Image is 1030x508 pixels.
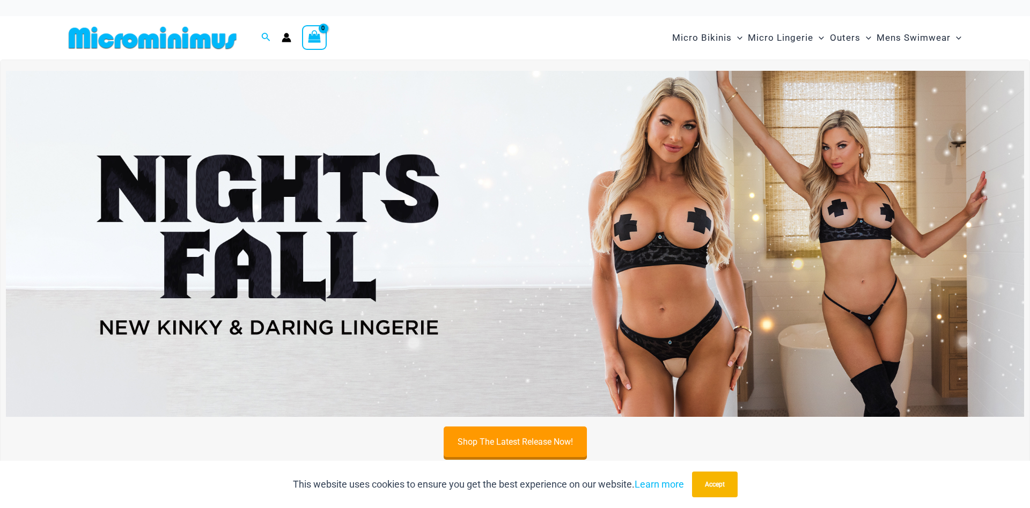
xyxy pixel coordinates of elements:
a: View Shopping Cart, empty [302,25,327,50]
span: Micro Lingerie [748,24,813,51]
span: Outers [830,24,860,51]
span: Micro Bikinis [672,24,732,51]
a: Micro BikinisMenu ToggleMenu Toggle [669,21,745,54]
a: Search icon link [261,31,271,45]
a: Mens SwimwearMenu ToggleMenu Toggle [874,21,964,54]
a: Micro LingerieMenu ToggleMenu Toggle [745,21,827,54]
img: MM SHOP LOGO FLAT [64,26,241,50]
p: This website uses cookies to ensure you get the best experience on our website. [293,476,684,492]
img: Night's Fall Silver Leopard Pack [6,71,1024,417]
span: Mens Swimwear [877,24,951,51]
a: OutersMenu ToggleMenu Toggle [827,21,874,54]
span: Menu Toggle [813,24,824,51]
nav: Site Navigation [668,20,966,56]
a: Shop The Latest Release Now! [444,426,587,457]
a: Account icon link [282,33,291,42]
span: Menu Toggle [951,24,961,51]
span: Menu Toggle [732,24,742,51]
a: Learn more [635,478,684,490]
span: Menu Toggle [860,24,871,51]
button: Accept [692,472,738,497]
